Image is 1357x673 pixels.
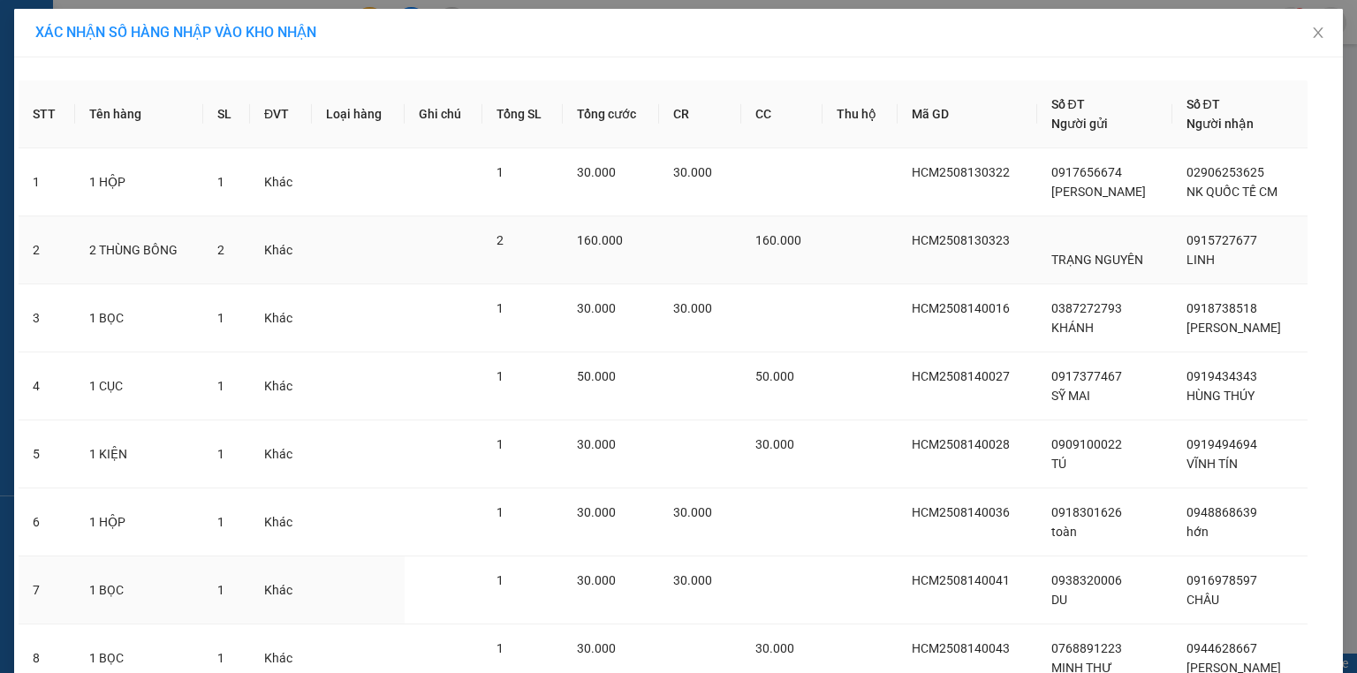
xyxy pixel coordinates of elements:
span: DU [1051,593,1067,607]
td: Khác [250,352,312,420]
span: HCM2508140028 [912,437,1010,451]
span: HCM2508140016 [912,301,1010,315]
span: 30.000 [577,573,616,587]
span: 1 [217,583,224,597]
span: 0917377467 [1051,369,1122,383]
span: HCM2508130322 [912,165,1010,179]
span: 1 [217,515,224,529]
span: 1 [497,437,504,451]
span: Số ĐT [1186,97,1220,111]
span: close [1311,26,1325,40]
th: Loại hàng [312,80,405,148]
th: Mã GD [898,80,1036,148]
span: [PERSON_NAME] [1186,321,1281,335]
td: 1 KIỆN [75,420,203,488]
td: Khác [250,556,312,624]
td: 2 [19,216,75,284]
span: 0387272793 [1051,301,1122,315]
span: 1 [497,165,504,179]
span: 2 [217,243,224,257]
td: 1 [19,148,75,216]
button: Close [1293,9,1343,58]
td: Khác [250,216,312,284]
th: Tên hàng [75,80,203,148]
th: Tổng SL [482,80,563,148]
span: KHÁNH [1051,321,1094,335]
th: Thu hộ [823,80,898,148]
td: 1 HỘP [75,488,203,556]
span: TRẠNG NGUYÊN [1051,253,1143,267]
th: SL [203,80,250,148]
span: 1 [497,301,504,315]
th: Ghi chú [405,80,482,148]
span: 160.000 [755,233,801,247]
span: LINH [1186,253,1215,267]
span: 1 [497,369,504,383]
span: Người nhận [1186,117,1254,131]
span: 1 [217,175,224,189]
span: 0918301626 [1051,505,1122,519]
span: Người gửi [1051,117,1108,131]
span: 30.000 [577,641,616,655]
span: toàn [1051,525,1077,539]
th: CC [741,80,823,148]
td: 1 BỌC [75,284,203,352]
span: 0948868639 [1186,505,1257,519]
span: Số ĐT [1051,97,1085,111]
span: 30.000 [673,301,712,315]
span: 50.000 [755,369,794,383]
th: CR [659,80,740,148]
span: HCM2508130323 [912,233,1010,247]
span: 30.000 [673,505,712,519]
span: HCM2508140043 [912,641,1010,655]
span: 2 [497,233,504,247]
th: STT [19,80,75,148]
span: NK QUỐC TẾ CM [1186,185,1277,199]
span: TÚ [1051,457,1066,471]
span: 30.000 [755,437,794,451]
span: 1 [217,651,224,665]
td: 1 BỌC [75,556,203,624]
span: 30.000 [577,165,616,179]
span: HÙNG THÚY [1186,389,1255,403]
td: Khác [250,148,312,216]
span: 1 [217,311,224,325]
span: 30.000 [577,437,616,451]
span: 30.000 [577,505,616,519]
td: 1 CỤC [75,352,203,420]
span: SỸ MAI [1051,389,1090,403]
span: 0938320006 [1051,573,1122,587]
span: 1 [217,447,224,461]
span: 0916978597 [1186,573,1257,587]
span: 1 [217,379,224,393]
span: XÁC NHẬN SỐ HÀNG NHẬP VÀO KHO NHẬN [35,24,316,41]
td: Khác [250,420,312,488]
span: 30.000 [673,165,712,179]
th: Tổng cước [563,80,659,148]
span: HCM2508140041 [912,573,1010,587]
span: 0918738518 [1186,301,1257,315]
span: VĨNH TÍN [1186,457,1238,471]
span: 30.000 [673,573,712,587]
span: hớn [1186,525,1209,539]
span: HCM2508140027 [912,369,1010,383]
span: 0919434343 [1186,369,1257,383]
span: 30.000 [577,301,616,315]
span: [PERSON_NAME] [1051,185,1146,199]
td: Khác [250,488,312,556]
td: 4 [19,352,75,420]
span: CHÂU [1186,593,1219,607]
td: 3 [19,284,75,352]
span: 160.000 [577,233,623,247]
td: Khác [250,284,312,352]
span: 50.000 [577,369,616,383]
td: 2 THÙNG BÔNG [75,216,203,284]
td: 7 [19,556,75,624]
span: 1 [497,505,504,519]
td: 1 HỘP [75,148,203,216]
th: ĐVT [250,80,312,148]
span: 0917656674 [1051,165,1122,179]
span: 0915727677 [1186,233,1257,247]
span: HCM2508140036 [912,505,1010,519]
span: 1 [497,573,504,587]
